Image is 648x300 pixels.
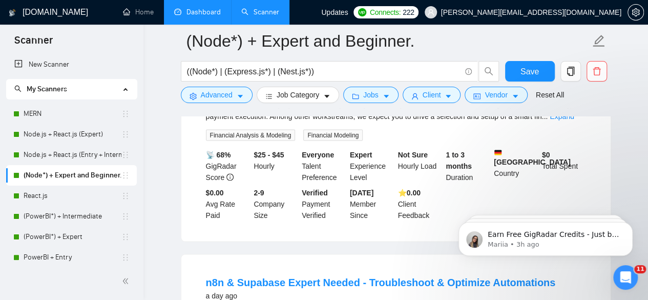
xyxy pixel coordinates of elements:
[427,9,434,16] span: user
[494,149,501,156] img: 🇩🇪
[628,8,644,16] a: setting
[6,165,137,186] li: (Node*) + Expert and Beginner.
[252,149,300,183] div: Hourly
[560,61,581,82] button: copy
[492,149,540,183] div: Country
[254,188,264,196] b: 2-9
[383,92,390,100] span: caret-down
[465,87,527,103] button: idcardVendorcaret-down
[479,67,498,76] span: search
[237,92,244,100] span: caret-down
[14,85,22,92] span: search
[121,151,130,159] span: holder
[176,217,192,234] button: Send a message…
[302,150,334,158] b: Everyone
[485,89,507,101] span: Vendor
[300,187,348,221] div: Payment Verified
[446,150,472,170] b: 1 to 3 months
[8,125,197,175] div: sales.scaleupally@gmail.com says…
[45,131,189,161] div: Not now, I don't have more examples at the moment but I will search and then get back to you
[352,92,359,100] span: folder
[121,212,130,221] span: holder
[123,8,154,16] a: homeHome
[350,150,372,158] b: Expert
[257,87,339,103] button: barsJob Categorycaret-down
[398,188,421,196] b: ⭐️ 0.00
[277,89,319,101] span: Job Category
[6,247,137,268] li: PowerBI + Entry
[206,188,224,196] b: $0.00
[24,145,121,165] a: Node.js + React.js (Entry + Intermediate)
[24,186,121,206] a: React.js
[300,149,348,183] div: Talent Preference
[6,186,137,206] li: React.js
[254,150,284,158] b: $25 - $45
[358,8,366,16] img: upwork-logo.png
[121,110,130,118] span: holder
[37,125,197,167] div: Not now, I don't have more examples at the moment but I will search and then get back to you
[121,171,130,179] span: holder
[32,222,40,230] button: Gif picker
[16,181,160,211] div: Sure, feel free to share them when you find suspicious cases and we'll check them all 🙌
[613,265,638,290] iframe: Intercom live chat
[303,129,363,141] span: Financial Modeling
[14,85,67,93] span: My Scanners
[6,145,137,165] li: Node.js + React.js (Entry + Intermediate)
[478,61,499,82] button: search
[343,87,399,103] button: folderJobscaret-down
[403,87,461,103] button: userClientcaret-down
[50,5,70,13] h1: Dima
[14,54,129,75] a: New Scanner
[350,188,373,196] b: [DATE]
[494,149,571,166] b: [GEOGRAPHIC_DATA]
[370,7,401,18] span: Connects:
[24,104,121,124] a: MERN
[587,61,607,82] button: delete
[628,4,644,21] button: setting
[190,92,197,100] span: setting
[121,130,130,138] span: holder
[8,175,197,240] div: Dima says…
[561,67,580,76] span: copy
[8,175,168,217] div: Sure, feel free to share them when you find suspicious cases and we'll check them all 🙌
[403,7,414,18] span: 222
[16,222,24,230] button: Emoji picker
[445,92,452,100] span: caret-down
[206,129,296,141] span: Financial Analysis & Modeling
[122,276,132,286] span: double-left
[634,265,646,273] span: 11
[201,89,233,101] span: Advanced
[174,8,221,16] a: dashboardDashboard
[520,65,539,78] span: Save
[6,33,61,54] span: Scanner
[444,149,492,183] div: Duration
[204,149,252,183] div: GigRadar Score
[206,150,231,158] b: 📡 68%
[348,187,396,221] div: Member Since
[29,6,46,22] img: Profile image for Dima
[121,192,130,200] span: holder
[241,8,279,16] a: searchScanner
[24,206,121,227] a: (PowerBI*) + Intermediate
[348,149,396,183] div: Experience Level
[302,188,328,196] b: Verified
[423,89,441,101] span: Client
[16,70,160,110] div: Maybe you have more examples for investigation? 🙏 ​
[398,150,428,158] b: Not Sure
[187,65,461,78] input: Search Freelance Jobs...
[206,276,556,288] a: n8n & Supabase Expert Needed - Troubleshoot & Optimize Automations
[186,28,590,54] input: Scanner name...
[226,173,234,181] span: info-circle
[6,124,137,145] li: Node.js + React.js (Expert)
[6,104,137,124] li: MERN
[24,227,121,247] a: (PowerBI*) + Expert
[6,227,137,247] li: (PowerBI*) + Expert
[536,89,564,101] a: Reset All
[50,13,123,23] p: Active in the last 15m
[265,92,273,100] span: bars
[505,61,555,82] button: Save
